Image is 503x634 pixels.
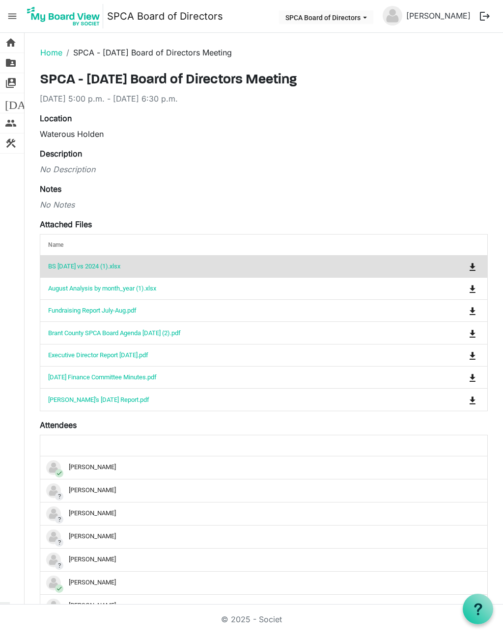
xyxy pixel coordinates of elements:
[383,6,402,26] img: no-profile-picture.svg
[40,344,426,366] td: Executive Director Report SEPT 2025.pdf is template cell column header Name
[426,277,487,299] td: is Command column column header
[55,538,63,547] span: ?
[55,492,63,501] span: ?
[279,10,373,24] button: SPCA Board of Directors dropdownbutton
[466,326,479,340] button: Download
[5,133,17,153] span: construction
[466,393,479,406] button: Download
[466,304,479,317] button: Download
[426,321,487,343] td: is Command column column header
[55,469,63,477] span: check
[48,241,63,248] span: Name
[46,460,479,475] div: [PERSON_NAME]
[40,366,426,388] td: 2025-08-12 Finance Committee Minutes.pdf is template cell column header Name
[46,506,61,521] img: no-profile-picture.svg
[40,183,61,195] label: Notes
[48,396,149,403] a: [PERSON_NAME]'s [DATE] Report.pdf
[40,321,426,343] td: Brant County SPCA Board Agenda Sept 25, 2025 (2).pdf is template cell column header Name
[46,483,61,498] img: no-profile-picture.svg
[48,351,148,359] a: Executive Director Report [DATE].pdf
[40,93,488,105] div: [DATE] 5:00 p.m. - [DATE] 6:30 p.m.
[40,548,487,571] td: ?Kyle Barry-McLean is template cell column header
[5,53,17,73] span: folder_shared
[466,260,479,273] button: Download
[40,163,488,175] div: No Description
[40,72,488,89] h3: SPCA - [DATE] Board of Directors Meeting
[40,218,92,230] label: Attached Files
[40,148,82,159] label: Description
[48,373,157,381] a: [DATE] Finance Committee Minutes.pdf
[46,553,61,567] img: no-profile-picture.svg
[46,529,61,544] img: no-profile-picture.svg
[426,366,487,388] td: is Command column column header
[24,4,107,28] a: My Board View Logo
[5,93,43,113] span: [DATE]
[40,456,487,479] td: checkAmmie Poag is template cell column header
[40,256,426,277] td: BS Aug 2025 vs 2024 (1).xlsx is template cell column header Name
[426,256,487,277] td: is Command column column header
[46,483,479,498] div: [PERSON_NAME]
[107,6,223,26] a: SPCA Board of Directors
[40,479,487,502] td: ?courtney boyd is template cell column header
[40,199,488,211] div: No Notes
[426,388,487,410] td: is Command column column header
[55,561,63,570] span: ?
[40,128,488,140] div: Waterous Holden
[46,529,479,544] div: [PERSON_NAME]
[62,47,232,58] li: SPCA - [DATE] Board of Directors Meeting
[48,329,181,337] a: Brant County SPCA Board Agenda [DATE] (2).pdf
[40,299,426,321] td: Fundraising Report July-Aug.pdf is template cell column header Name
[5,73,17,93] span: switch_account
[3,7,22,26] span: menu
[46,576,479,590] div: [PERSON_NAME]
[46,460,61,475] img: no-profile-picture.svg
[40,525,487,548] td: ?Jennifer Hume is template cell column header
[48,307,137,314] a: Fundraising Report July-Aug.pdf
[466,370,479,384] button: Download
[46,599,61,613] img: no-profile-picture.svg
[426,344,487,366] td: is Command column column header
[40,112,72,124] label: Location
[221,614,282,624] a: © 2025 - Societ
[48,285,156,292] a: August Analysis by month_year (1).xlsx
[5,113,17,133] span: people
[55,515,63,524] span: ?
[40,502,487,525] td: ?Dave Levac is template cell column header
[48,263,120,270] a: BS [DATE] vs 2024 (1).xlsx
[46,599,479,613] div: [PERSON_NAME]
[40,48,62,57] a: Home
[466,282,479,295] button: Download
[46,553,479,567] div: [PERSON_NAME]
[40,277,426,299] td: August Analysis by month_year (1).xlsx is template cell column header Name
[40,419,77,431] label: Attendees
[40,594,487,617] td: ?Lance Calbeck is template cell column header
[466,348,479,362] button: Download
[402,6,475,26] a: [PERSON_NAME]
[40,388,426,410] td: Nadine's September 2025 Report.pdf is template cell column header Name
[46,576,61,590] img: no-profile-picture.svg
[40,571,487,594] td: checkLana Lang-Nagle is template cell column header
[46,506,479,521] div: [PERSON_NAME]
[24,4,103,28] img: My Board View Logo
[55,584,63,593] span: check
[5,33,17,53] span: home
[475,6,495,26] button: logout
[426,299,487,321] td: is Command column column header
